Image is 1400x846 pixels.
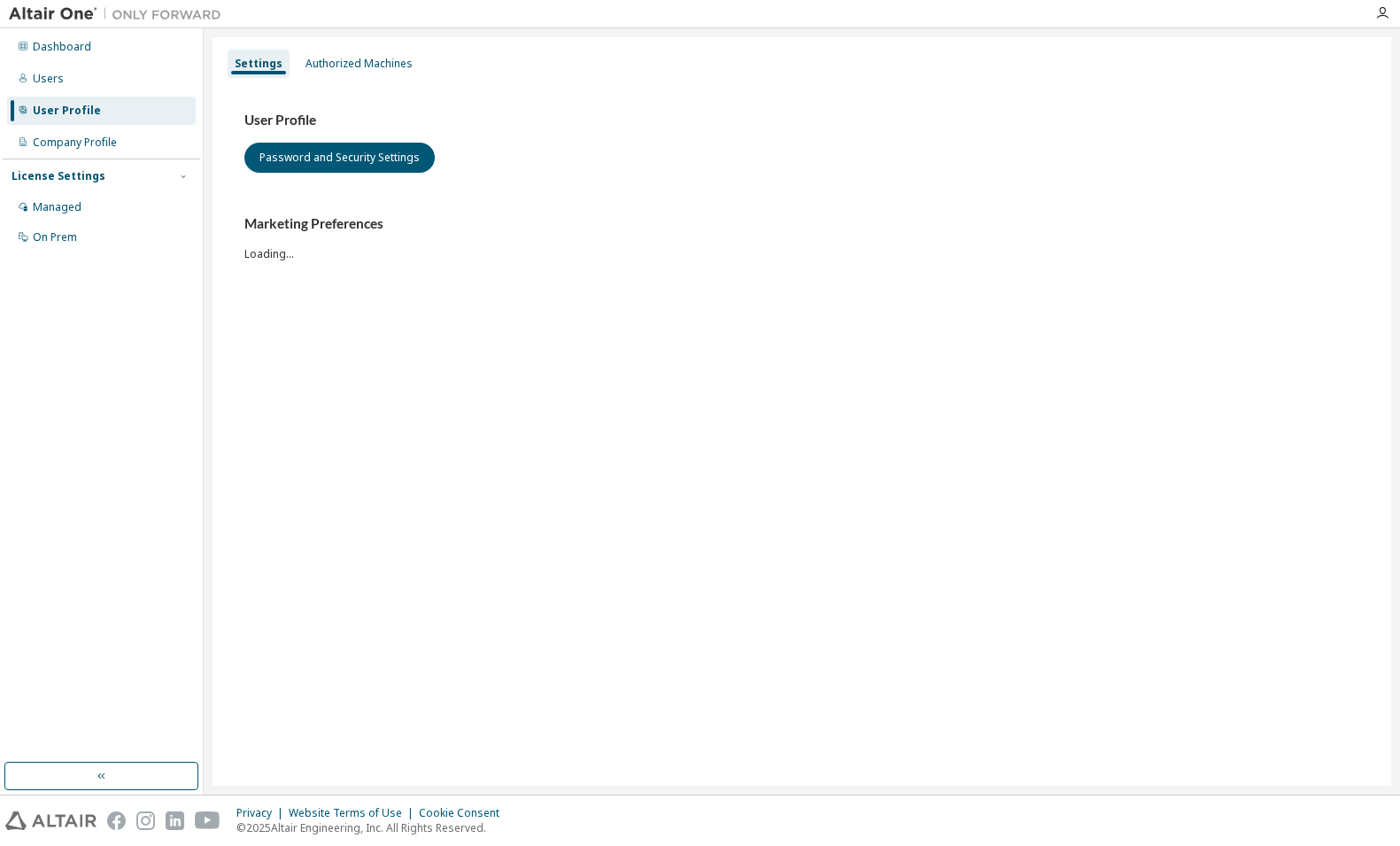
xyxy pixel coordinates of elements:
img: altair_logo.svg [5,811,97,830]
div: Users [33,72,64,86]
img: instagram.svg [136,811,155,830]
p: © 2025 Altair Engineering, Inc. All Rights Reserved. [236,820,510,835]
div: Settings [235,57,282,71]
div: Loading... [244,215,1359,260]
button: Password and Security Settings [244,143,435,173]
h3: Marketing Preferences [244,215,1359,233]
div: Cookie Consent [419,806,510,820]
div: User Profile [33,104,101,118]
div: License Settings [12,169,105,183]
div: Privacy [236,806,289,820]
div: Dashboard [33,40,91,54]
div: Managed [33,200,81,214]
img: Altair One [9,5,230,23]
h3: User Profile [244,112,1359,129]
div: On Prem [33,230,77,244]
div: Authorized Machines [306,57,413,71]
img: linkedin.svg [166,811,184,830]
img: youtube.svg [195,811,220,830]
div: Website Terms of Use [289,806,419,820]
div: Company Profile [33,136,117,150]
img: facebook.svg [107,811,126,830]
